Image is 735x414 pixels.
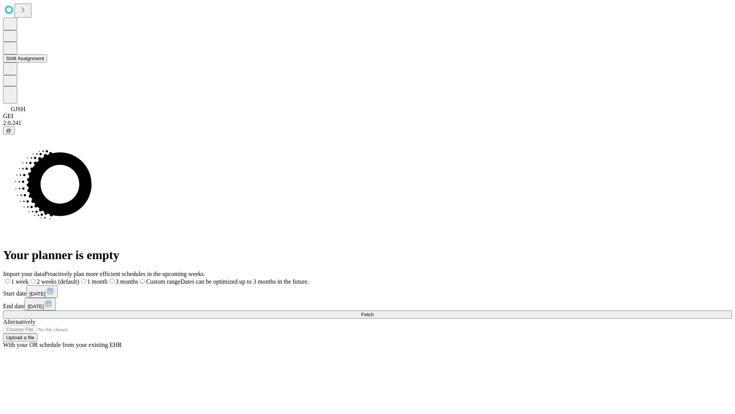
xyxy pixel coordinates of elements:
[6,128,11,133] span: @
[146,278,180,285] span: Custom range
[44,271,205,277] span: Proactively plan more efficient schedules in the upcoming weeks.
[3,54,47,62] button: Shift Assignment
[87,278,108,285] span: 1 month
[29,291,46,297] span: [DATE]
[116,278,138,285] span: 3 months
[3,342,122,348] span: With your OR schedule from your existing EHR
[140,279,145,284] input: Custom rangeDates can be optimized up to 3 months in the future.
[3,310,732,319] button: Fetch
[81,279,86,284] input: 1 month
[24,298,56,310] button: [DATE]
[3,285,732,298] div: Start date
[28,304,44,309] span: [DATE]
[3,319,35,325] span: Alternatively
[3,127,15,135] button: @
[37,278,79,285] span: 2 weeks (default)
[109,279,114,284] input: 3 months
[3,298,732,310] div: End date
[3,113,732,120] div: GEI
[31,279,36,284] input: 2 weeks (default)
[180,278,309,285] span: Dates can be optimized up to 3 months in the future.
[361,312,374,317] span: Fetch
[11,278,29,285] span: 1 week
[3,120,732,127] div: 2.0.241
[3,333,38,342] button: Upload a file
[3,248,732,262] h1: Your planner is empty
[26,285,58,298] button: [DATE]
[5,279,10,284] input: 1 week
[11,106,25,112] span: GJSH
[3,271,44,277] span: Import your data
